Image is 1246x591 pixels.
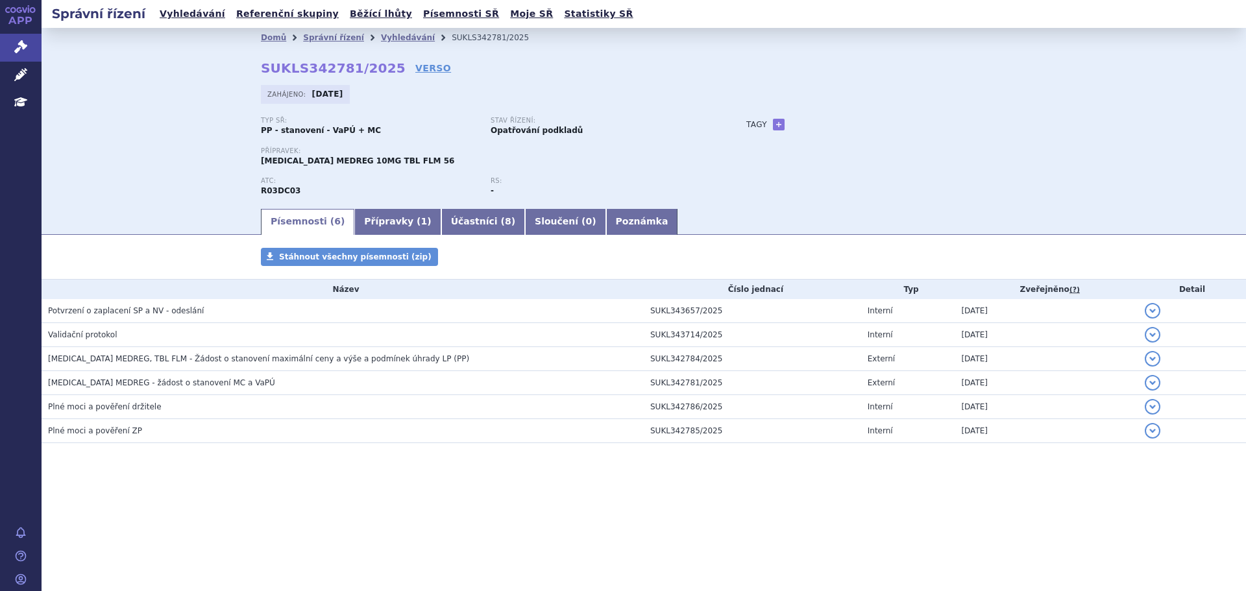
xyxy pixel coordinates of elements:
[955,419,1138,443] td: [DATE]
[261,177,478,185] p: ATC:
[868,426,893,435] span: Interní
[1145,351,1160,367] button: detail
[506,5,557,23] a: Moje SŘ
[525,209,605,235] a: Sloučení (0)
[644,323,861,347] td: SUKL343714/2025
[441,209,525,235] a: Účastníci (8)
[491,117,707,125] p: Stav řízení:
[868,330,893,339] span: Interní
[48,402,162,411] span: Plné moci a pověření držitele
[868,354,895,363] span: Externí
[354,209,441,235] a: Přípravky (1)
[261,60,406,76] strong: SUKLS342781/2025
[1145,423,1160,439] button: detail
[746,117,767,132] h3: Tagy
[261,248,438,266] a: Stáhnout všechny písemnosti (zip)
[42,5,156,23] h2: Správní řízení
[491,177,707,185] p: RS:
[560,5,637,23] a: Statistiky SŘ
[955,280,1138,299] th: Zveřejněno
[644,299,861,323] td: SUKL343657/2025
[261,117,478,125] p: Typ SŘ:
[267,89,308,99] span: Zahájeno:
[156,5,229,23] a: Vyhledávání
[48,378,275,387] span: MONTELUKAST MEDREG - žádost o stanovení MC a VaPÚ
[861,280,955,299] th: Typ
[1138,280,1246,299] th: Detail
[491,186,494,195] strong: -
[1145,375,1160,391] button: detail
[261,147,720,155] p: Přípravek:
[279,252,432,261] span: Stáhnout všechny písemnosti (zip)
[773,119,785,130] a: +
[48,330,117,339] span: Validační protokol
[48,426,142,435] span: Plné moci a pověření ZP
[261,186,300,195] strong: MONTELUKAST
[261,156,454,165] span: [MEDICAL_DATA] MEDREG 10MG TBL FLM 56
[868,378,895,387] span: Externí
[505,216,511,226] span: 8
[955,299,1138,323] td: [DATE]
[261,126,381,135] strong: PP - stanovení - VaPÚ + MC
[312,90,343,99] strong: [DATE]
[334,216,341,226] span: 6
[421,216,428,226] span: 1
[868,402,893,411] span: Interní
[955,395,1138,419] td: [DATE]
[419,5,503,23] a: Písemnosti SŘ
[261,209,354,235] a: Písemnosti (6)
[415,62,451,75] a: VERSO
[644,347,861,371] td: SUKL342784/2025
[585,216,592,226] span: 0
[955,347,1138,371] td: [DATE]
[644,280,861,299] th: Číslo jednací
[1145,303,1160,319] button: detail
[955,371,1138,395] td: [DATE]
[606,209,678,235] a: Poznámka
[452,28,546,47] li: SUKLS342781/2025
[232,5,343,23] a: Referenční skupiny
[955,323,1138,347] td: [DATE]
[48,306,204,315] span: Potvrzení o zaplacení SP a NV - odeslání
[868,306,893,315] span: Interní
[491,126,583,135] strong: Opatřování podkladů
[48,354,469,363] span: MONTELUKAST MEDREG, TBL FLM - Žádost o stanovení maximální ceny a výše a podmínek úhrady LP (PP)
[261,33,286,42] a: Domů
[346,5,416,23] a: Běžící lhůty
[1145,399,1160,415] button: detail
[644,371,861,395] td: SUKL342781/2025
[644,419,861,443] td: SUKL342785/2025
[381,33,435,42] a: Vyhledávání
[303,33,364,42] a: Správní řízení
[1145,327,1160,343] button: detail
[644,395,861,419] td: SUKL342786/2025
[1069,285,1080,295] abbr: (?)
[42,280,644,299] th: Název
